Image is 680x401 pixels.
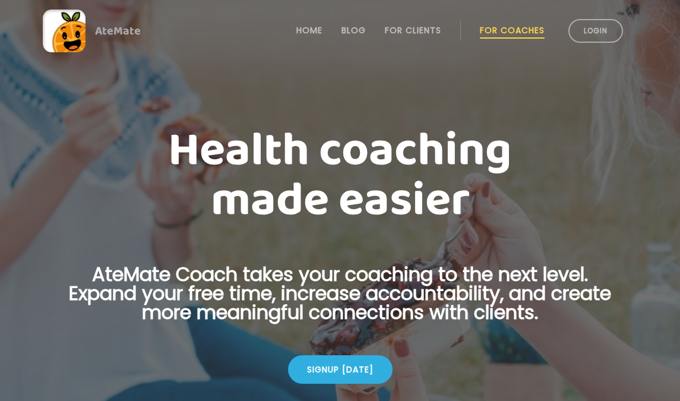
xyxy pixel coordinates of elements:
[43,10,637,52] a: AteMate
[288,355,393,384] div: Signup [DATE]
[296,26,322,35] a: Home
[50,265,630,336] p: AteMate Coach takes your coaching to the next level. Expand your free time, increase accountabili...
[341,26,366,35] a: Blog
[50,126,630,226] h1: Health coaching made easier
[480,26,545,35] a: For Coaches
[86,21,141,40] div: AteMate
[568,19,623,43] a: Login
[385,26,441,35] a: For Clients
